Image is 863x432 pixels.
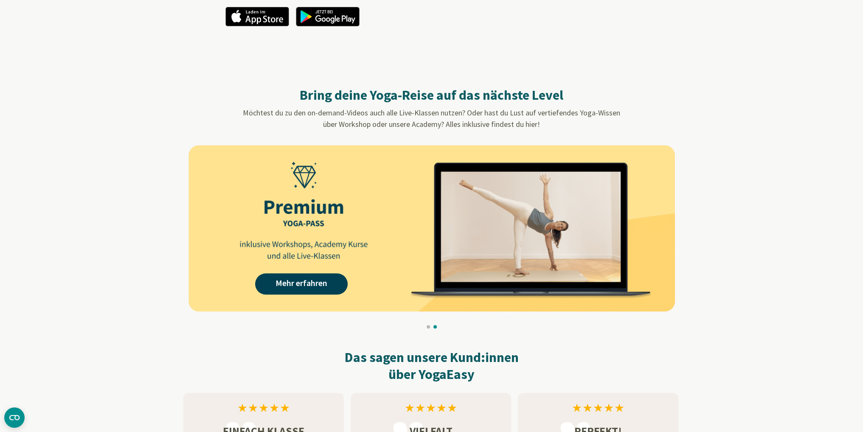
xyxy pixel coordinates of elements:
p: Möchtest du zu den on-demand-Videos auch alle Live-Klassen nutzen? Oder hast du Lust auf vertiefe... [197,107,666,130]
h2: Das sagen unsere Kund:innen über YogaEasy [183,349,680,383]
h2: Bring deine Yoga-Reise auf das nächste Level [197,87,666,104]
img: app_googleplay_de.png [296,7,360,26]
button: CMP-Widget öffnen [4,407,25,428]
a: Mehr erfahren [255,273,348,295]
img: AAffA0nNPuCLAAAAAElFTkSuQmCC [188,145,675,311]
img: app_appstore_de.png [225,7,289,26]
